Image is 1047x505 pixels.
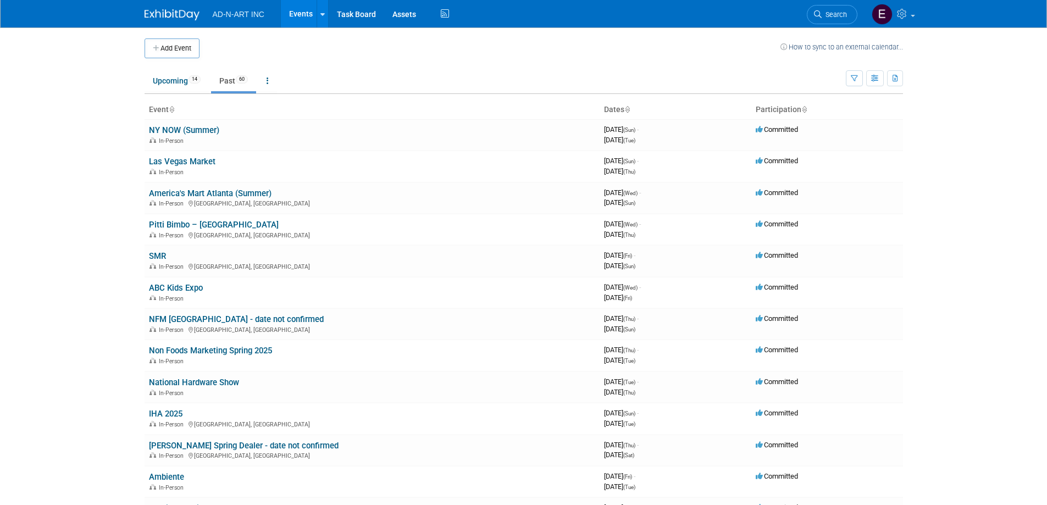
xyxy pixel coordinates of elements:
[623,158,635,164] span: (Sun)
[780,43,903,51] a: How to sync to an external calendar...
[604,251,635,259] span: [DATE]
[159,390,187,397] span: In-Person
[756,409,798,417] span: Committed
[637,409,639,417] span: -
[822,10,847,19] span: Search
[623,200,635,206] span: (Sun)
[623,326,635,332] span: (Sun)
[604,325,635,333] span: [DATE]
[751,101,903,119] th: Participation
[623,421,635,427] span: (Tue)
[604,188,641,197] span: [DATE]
[604,167,635,175] span: [DATE]
[623,316,635,322] span: (Thu)
[149,314,324,324] a: NFM [GEOGRAPHIC_DATA] - date not confirmed
[604,262,635,270] span: [DATE]
[604,441,639,449] span: [DATE]
[604,125,639,134] span: [DATE]
[145,38,200,58] button: Add Event
[604,482,635,491] span: [DATE]
[145,101,600,119] th: Event
[623,232,635,238] span: (Thu)
[624,105,630,114] a: Sort by Start Date
[169,105,174,114] a: Sort by Event Name
[604,283,641,291] span: [DATE]
[149,198,595,207] div: [GEOGRAPHIC_DATA], [GEOGRAPHIC_DATA]
[604,346,639,354] span: [DATE]
[623,263,635,269] span: (Sun)
[149,378,239,387] a: National Hardware Show
[159,452,187,459] span: In-Person
[756,125,798,134] span: Committed
[149,325,595,334] div: [GEOGRAPHIC_DATA], [GEOGRAPHIC_DATA]
[236,75,248,84] span: 60
[604,472,635,480] span: [DATE]
[149,295,156,301] img: In-Person Event
[604,198,635,207] span: [DATE]
[801,105,807,114] a: Sort by Participation Type
[623,169,635,175] span: (Thu)
[623,390,635,396] span: (Thu)
[159,263,187,270] span: In-Person
[149,262,595,270] div: [GEOGRAPHIC_DATA], [GEOGRAPHIC_DATA]
[623,295,632,301] span: (Fri)
[639,188,641,197] span: -
[639,283,641,291] span: -
[637,378,639,386] span: -
[211,70,256,91] a: Past60
[756,441,798,449] span: Committed
[149,441,339,451] a: [PERSON_NAME] Spring Dealer - date not confirmed
[149,232,156,237] img: In-Person Event
[145,9,200,20] img: ExhibitDay
[149,452,156,458] img: In-Person Event
[604,419,635,428] span: [DATE]
[604,230,635,238] span: [DATE]
[149,230,595,239] div: [GEOGRAPHIC_DATA], [GEOGRAPHIC_DATA]
[634,251,635,259] span: -
[604,293,632,302] span: [DATE]
[872,4,893,25] img: Eddy Ding
[756,157,798,165] span: Committed
[149,283,203,293] a: ABC Kids Expo
[159,200,187,207] span: In-Person
[623,358,635,364] span: (Tue)
[604,157,639,165] span: [DATE]
[149,451,595,459] div: [GEOGRAPHIC_DATA], [GEOGRAPHIC_DATA]
[159,326,187,334] span: In-Person
[756,251,798,259] span: Committed
[159,232,187,239] span: In-Person
[756,314,798,323] span: Committed
[149,157,215,167] a: Las Vegas Market
[604,356,635,364] span: [DATE]
[159,169,187,176] span: In-Person
[639,220,641,228] span: -
[604,314,639,323] span: [DATE]
[149,484,156,490] img: In-Person Event
[756,220,798,228] span: Committed
[159,137,187,145] span: In-Person
[623,285,638,291] span: (Wed)
[634,472,635,480] span: -
[149,169,156,174] img: In-Person Event
[159,421,187,428] span: In-Person
[637,346,639,354] span: -
[149,358,156,363] img: In-Person Event
[623,253,632,259] span: (Fri)
[213,10,264,19] span: AD-N-ART INC
[149,220,279,230] a: Pitti Bimbo – [GEOGRAPHIC_DATA]
[159,295,187,302] span: In-Person
[149,409,182,419] a: IHA 2025
[149,200,156,206] img: In-Person Event
[600,101,751,119] th: Dates
[623,127,635,133] span: (Sun)
[149,326,156,332] img: In-Person Event
[756,378,798,386] span: Committed
[756,472,798,480] span: Committed
[756,346,798,354] span: Committed
[149,472,184,482] a: Ambiente
[604,388,635,396] span: [DATE]
[807,5,857,24] a: Search
[623,190,638,196] span: (Wed)
[604,220,641,228] span: [DATE]
[756,283,798,291] span: Committed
